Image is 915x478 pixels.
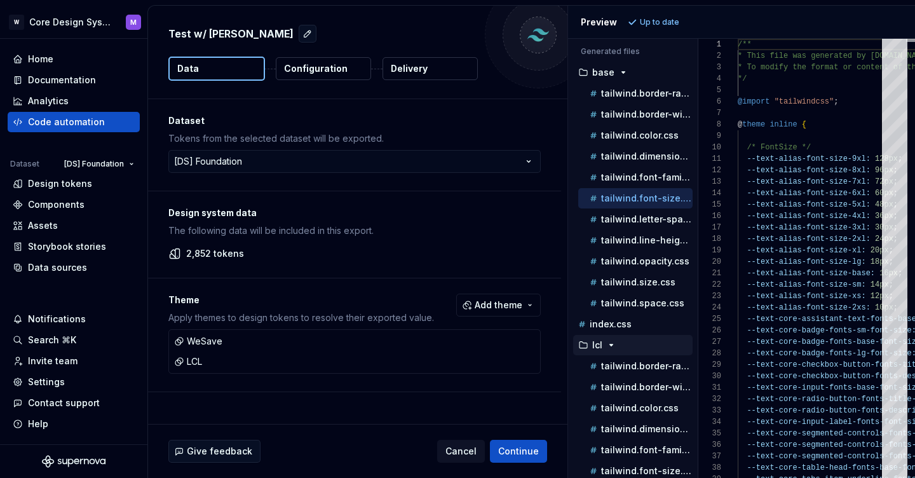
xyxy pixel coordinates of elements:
[581,46,685,57] p: Generated files
[187,445,252,458] span: Give feedback
[875,177,893,186] span: 72px
[875,303,893,312] span: 10px
[28,177,92,190] div: Design tokens
[698,176,721,188] div: 13
[578,380,693,394] button: tailwind.border-width.css
[601,361,693,371] p: tailwind.border-radius.css
[3,8,145,36] button: WCore Design SystemM
[168,57,265,81] button: Data
[747,292,865,301] span: --text-alias-font-size-xs:
[698,107,721,119] div: 7
[698,405,721,416] div: 33
[601,214,693,224] p: tailwind.letter-spacing.css
[871,246,889,255] span: 20px
[698,210,721,222] div: 16
[834,97,838,106] span: ;
[578,128,693,142] button: tailwind.color.css
[698,290,721,302] div: 23
[8,112,140,132] a: Code automation
[698,439,721,451] div: 36
[698,302,721,313] div: 24
[8,49,140,69] a: Home
[578,275,693,289] button: tailwind.size.css
[490,440,547,463] button: Continue
[590,319,632,329] p: index.css
[601,109,693,119] p: tailwind.border-width.css
[698,233,721,245] div: 18
[186,247,244,260] p: 2,852 tokens
[578,212,693,226] button: tailwind.letter-spacing.css
[742,120,765,129] span: theme
[879,269,898,278] span: 16px
[8,174,140,194] a: Design tokens
[747,246,865,255] span: --text-alias-font-size-xl:
[601,382,693,392] p: tailwind.border-width.css
[8,309,140,329] button: Notifications
[875,235,893,243] span: 24px
[747,212,870,221] span: --text-alias-font-size-4xl:
[573,317,693,331] button: index.css
[601,298,684,308] p: tailwind.space.css
[871,280,889,289] span: 14px
[698,153,721,165] div: 11
[698,268,721,279] div: 21
[747,280,865,289] span: --text-alias-font-size-sm:
[875,212,893,221] span: 36px
[875,154,898,163] span: 128px
[592,67,614,78] p: base
[28,219,58,232] div: Assets
[28,355,78,367] div: Invite team
[168,26,294,41] p: Test w/ [PERSON_NAME]
[58,155,140,173] button: [DS] Foundation
[8,215,140,236] a: Assets
[698,393,721,405] div: 32
[28,334,76,346] div: Search ⌘K
[698,382,721,393] div: 31
[10,159,39,169] div: Dataset
[601,172,693,182] p: tailwind.font-family.css
[747,257,865,266] span: --text-alias-font-size-lg:
[581,16,617,29] div: Preview
[601,445,693,455] p: tailwind.font-family.css
[578,422,693,436] button: tailwind.dimension.css
[284,62,348,75] p: Configuration
[28,74,96,86] div: Documentation
[698,256,721,268] div: 20
[578,107,693,121] button: tailwind.border-width.css
[774,97,834,106] span: "tailwindcss"
[578,191,693,205] button: tailwind.font-size.css
[8,195,140,215] a: Components
[738,120,742,129] span: @
[640,17,679,27] p: Up to date
[168,294,434,306] p: Theme
[698,245,721,256] div: 19
[698,428,721,439] div: 35
[698,165,721,176] div: 12
[168,114,541,127] p: Dataset
[28,95,69,107] div: Analytics
[601,88,693,99] p: tailwind.border-radius.css
[445,445,477,458] span: Cancel
[578,401,693,415] button: tailwind.color.css
[871,292,889,301] span: 12px
[383,57,478,80] button: Delivery
[747,189,870,198] span: --text-alias-font-size-6xl:
[437,440,485,463] button: Cancel
[578,86,693,100] button: tailwind.border-radius.css
[8,393,140,413] button: Contact support
[747,154,870,163] span: --text-alias-font-size-9xl:
[177,62,199,75] p: Data
[8,330,140,350] button: Search ⌘K
[698,73,721,85] div: 4
[601,130,679,140] p: tailwind.color.css
[698,279,721,290] div: 22
[8,414,140,434] button: Help
[391,62,428,75] p: Delivery
[698,336,721,348] div: 27
[747,143,811,152] span: /* FontSize */
[698,199,721,210] div: 15
[8,351,140,371] a: Invite team
[601,151,693,161] p: tailwind.dimension.css
[456,294,541,317] button: Add theme
[168,224,541,237] p: The following data will be included in this export.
